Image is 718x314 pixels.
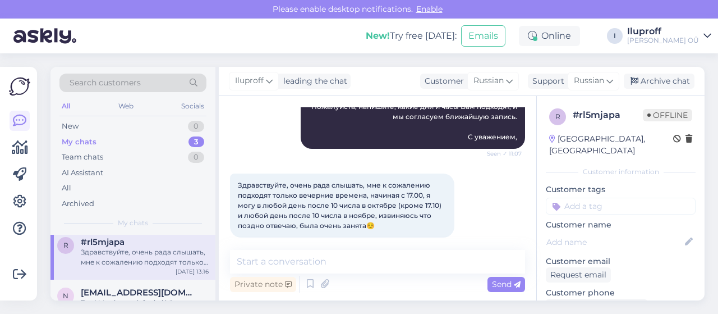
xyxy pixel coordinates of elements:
div: I [607,28,623,44]
div: # rl5mjapa [573,108,643,122]
span: Enable [413,4,446,14]
div: 3 [188,136,204,148]
span: #rl5mjapa [81,237,125,247]
a: Iluproff[PERSON_NAME] OÜ [627,27,711,45]
div: Try free [DATE]: [366,29,457,43]
span: northbarberprofessional@gmail.com [81,288,197,298]
span: n [63,292,68,300]
div: [GEOGRAPHIC_DATA], [GEOGRAPHIC_DATA] [549,133,673,157]
span: 20:04 [233,238,275,247]
div: Request phone number [546,299,647,314]
div: My chats [62,136,96,148]
span: r [555,112,560,121]
div: All [59,99,72,113]
span: My chats [118,218,148,228]
div: Customer [420,75,464,87]
div: Support [528,75,564,87]
p: Customer phone [546,287,696,299]
b: New! [366,30,390,41]
div: Здравствуйте, очень рада слышать, мне к сожалению подходят только вечерние времена, начиная с 17.... [81,247,209,267]
div: All [62,183,71,194]
div: New [62,121,79,132]
input: Add a tag [546,198,696,215]
button: Emails [461,25,505,47]
div: Socials [179,99,206,113]
span: Russian [574,75,604,87]
div: Archive chat [624,74,694,89]
div: Archived [62,198,94,210]
span: Seen ✓ 11:07 [480,149,522,158]
p: Customer name [546,219,696,231]
span: Send [492,279,521,289]
span: Iluproff [235,75,264,87]
div: Web [116,99,136,113]
span: Search customers [70,77,141,89]
div: Iluproff [627,27,699,36]
div: [PERSON_NAME] OÜ [627,36,699,45]
div: AI Assistant [62,167,103,179]
div: Request email [546,267,611,283]
img: Askly Logo [9,76,30,97]
input: Add name [546,236,683,248]
span: Здравствуйте, очень рада слышать, мне к сожалению подходят только вечерние времена, начиная с 17.... [238,181,443,230]
span: Russian [473,75,504,87]
div: 0 [188,121,204,132]
div: Private note [230,277,296,292]
span: Offline [643,109,692,121]
div: [DATE] 13:16 [176,267,209,276]
div: Online [519,26,580,46]
div: 0 [188,152,204,163]
span: r [63,241,68,249]
p: Customer tags [546,184,696,195]
div: Team chats [62,152,103,163]
div: Customer information [546,167,696,177]
p: Customer email [546,256,696,267]
div: leading the chat [279,75,347,87]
